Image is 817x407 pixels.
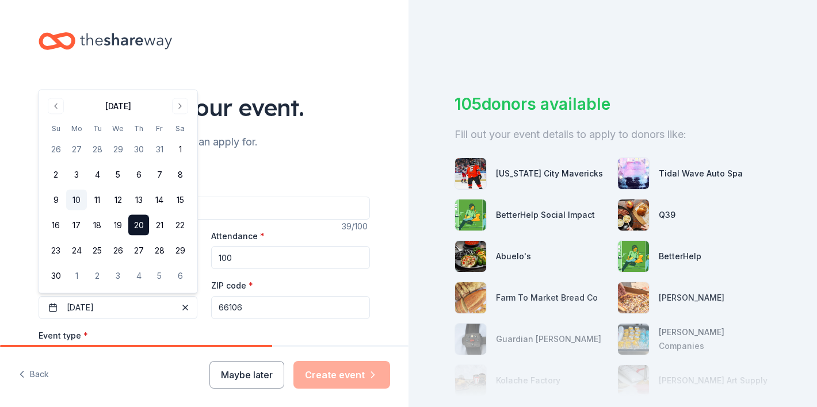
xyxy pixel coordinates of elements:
button: 1 [66,266,87,286]
button: 23 [45,240,66,261]
button: 30 [45,266,66,286]
button: 2 [45,164,66,185]
button: 26 [108,240,128,261]
img: photo for Tidal Wave Auto Spa [618,158,649,189]
button: 8 [170,164,190,185]
button: 17 [66,215,87,236]
button: 4 [87,164,108,185]
button: 29 [170,240,190,261]
button: 12 [108,190,128,210]
img: photo for Abuelo's [455,241,486,272]
img: photo for Kansas City Mavericks [455,158,486,189]
button: 4 [128,266,149,286]
button: Go to previous month [48,98,64,114]
button: 3 [66,164,87,185]
button: 26 [45,139,66,160]
input: 20 [211,246,370,269]
div: BetterHelp Social Impact [496,208,595,222]
button: 2 [87,266,108,286]
th: Friday [149,122,170,135]
input: Spring Fundraiser [39,197,370,220]
label: ZIP code [211,280,253,291]
button: [DATE] [39,296,197,319]
button: 1 [170,139,190,160]
button: 27 [66,139,87,160]
button: Maybe later [209,361,284,389]
button: 15 [170,190,190,210]
th: Monday [66,122,87,135]
div: 39 /100 [342,220,370,233]
div: Fill out your event details to apply to donors like: [455,125,771,144]
button: Go to next month [172,98,188,114]
th: Thursday [128,122,149,135]
div: Abuelo's [496,249,531,263]
button: 7 [149,164,170,185]
button: 31 [149,139,170,160]
div: [US_STATE] City Mavericks [496,167,603,181]
button: 19 [108,215,128,236]
button: 10 [66,190,87,210]
label: Attendance [211,231,265,242]
div: BetterHelp [659,249,701,263]
th: Wednesday [108,122,128,135]
button: 25 [87,240,108,261]
button: 24 [66,240,87,261]
img: photo for Q39 [618,199,649,231]
button: 21 [149,215,170,236]
div: Tidal Wave Auto Spa [659,167,743,181]
th: Tuesday [87,122,108,135]
img: photo for BetterHelp Social Impact [455,199,486,231]
button: 5 [108,164,128,185]
button: 6 [128,164,149,185]
button: 14 [149,190,170,210]
button: 9 [45,190,66,210]
th: Saturday [170,122,190,135]
button: 20 [128,215,149,236]
th: Sunday [45,122,66,135]
div: We'll find in-kind donations you can apply for. [39,133,370,151]
button: Back [18,363,49,387]
div: [DATE] [105,99,131,113]
div: Tell us about your event. [39,91,370,124]
button: 18 [87,215,108,236]
input: 12345 (U.S. only) [211,296,370,319]
button: 13 [128,190,149,210]
label: Event type [39,330,88,341]
button: 30 [128,139,149,160]
button: 22 [170,215,190,236]
img: photo for BetterHelp [618,241,649,272]
button: 16 [45,215,66,236]
div: Q39 [659,208,675,222]
button: 3 [108,266,128,286]
button: 28 [149,240,170,261]
button: 29 [108,139,128,160]
button: 5 [149,266,170,286]
button: 28 [87,139,108,160]
button: 6 [170,266,190,286]
button: 11 [87,190,108,210]
button: 27 [128,240,149,261]
div: 105 donors available [455,92,771,116]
